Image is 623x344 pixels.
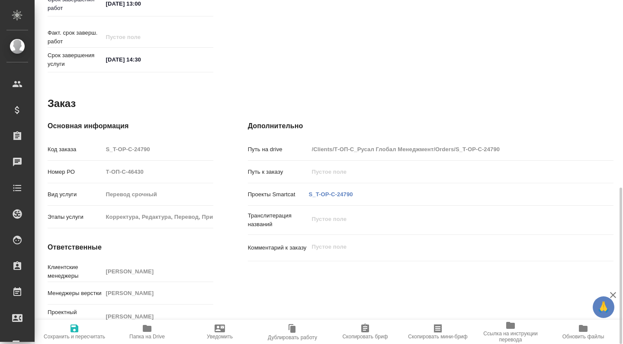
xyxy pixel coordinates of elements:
button: Обновить файлы [547,320,620,344]
p: Менеджеры верстки [48,289,103,298]
span: Скопировать бриф [342,334,388,340]
p: Путь к заказу [248,168,309,176]
button: Сохранить и пересчитать [38,320,111,344]
input: Пустое поле [103,166,213,178]
p: Номер РО [48,168,103,176]
input: Пустое поле [103,211,213,223]
p: Проекты Smartcat [248,190,309,199]
input: Пустое поле [103,287,213,299]
button: Скопировать бриф [329,320,401,344]
input: Пустое поле [309,143,583,156]
input: Пустое поле [103,143,213,156]
span: Обновить файлы [562,334,604,340]
span: Уведомить [207,334,233,340]
a: S_T-OP-C-24790 [309,191,353,198]
p: Клиентские менеджеры [48,263,103,280]
p: Проектный менеджер [48,308,103,325]
input: Пустое поле [103,188,213,201]
button: Ссылка на инструкции перевода [474,320,547,344]
p: Комментарий к заказу [248,243,309,252]
button: Уведомить [183,320,256,344]
p: Код заказа [48,145,103,154]
p: Вид услуги [48,190,103,199]
span: Дублировать работу [268,334,317,341]
input: Пустое поле [103,31,179,43]
span: Ссылка на инструкции перевода [479,331,542,343]
h4: Основная информация [48,121,213,131]
button: Скопировать мини-бриф [401,320,474,344]
span: Сохранить и пересчитать [44,334,105,340]
p: Этапы услуги [48,213,103,221]
p: Факт. срок заверш. работ [48,29,103,46]
input: Пустое поле [309,166,583,178]
input: Пустое поле [103,265,213,278]
button: Дублировать работу [256,320,329,344]
input: ✎ Введи что-нибудь [103,53,179,66]
span: Скопировать мини-бриф [408,334,467,340]
p: Транслитерация названий [248,211,309,229]
p: Срок завершения услуги [48,51,103,68]
span: 🙏 [596,298,611,316]
button: Папка на Drive [111,320,183,344]
h4: Дополнительно [248,121,613,131]
h2: Заказ [48,97,76,110]
p: Путь на drive [248,145,309,154]
button: 🙏 [593,296,614,318]
h4: Ответственные [48,242,213,253]
span: Папка на Drive [129,334,165,340]
input: Пустое поле [103,310,213,323]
